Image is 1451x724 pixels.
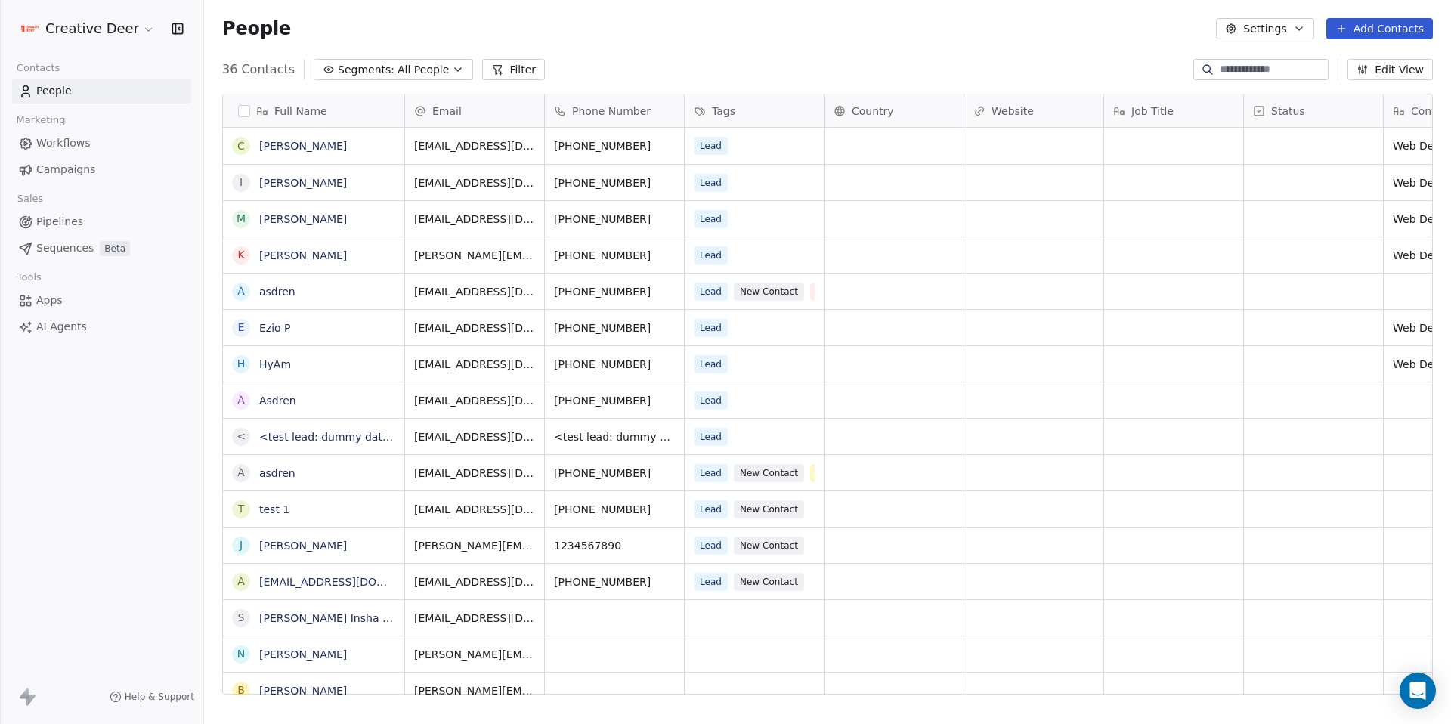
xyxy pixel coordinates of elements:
div: B [237,682,245,698]
span: [EMAIL_ADDRESS][DOMAIN_NAME] [414,429,535,444]
span: Lead [694,391,728,410]
span: Lead [694,246,728,265]
a: [PERSON_NAME] Insha [PERSON_NAME] [259,612,470,624]
div: Tags [685,94,824,127]
span: Marketing [10,109,72,131]
span: [EMAIL_ADDRESS][DOMAIN_NAME] [414,175,535,190]
span: VIP [810,464,837,482]
span: Creative Deer [45,19,139,39]
a: [EMAIL_ADDRESS][DOMAIN_NAME] [259,576,444,588]
div: E [238,320,245,336]
a: [PERSON_NAME] [259,685,347,697]
span: Email [432,104,462,119]
span: [PHONE_NUMBER] [554,212,675,227]
span: [EMAIL_ADDRESS][DOMAIN_NAME] [414,502,535,517]
span: [PHONE_NUMBER] [554,175,675,190]
span: [PERSON_NAME][EMAIL_ADDRESS][PERSON_NAME][DOMAIN_NAME] [414,538,535,553]
div: < [237,429,246,444]
span: AI Agents [36,319,87,335]
a: SequencesBeta [12,236,191,261]
span: [PERSON_NAME][EMAIL_ADDRESS][PERSON_NAME][DOMAIN_NAME] [414,647,535,662]
span: [EMAIL_ADDRESS][DOMAIN_NAME] [414,212,535,227]
span: [PHONE_NUMBER] [554,357,675,372]
a: Campaigns [12,157,191,182]
div: Full Name [223,94,404,127]
span: People [222,17,291,40]
div: Job Title [1104,94,1243,127]
button: Creative Deer [18,16,158,42]
span: Lead [694,355,728,373]
a: [PERSON_NAME] [259,177,347,189]
span: [PERSON_NAME][EMAIL_ADDRESS][DOMAIN_NAME] [414,248,535,263]
span: Lead [694,573,728,591]
span: [EMAIL_ADDRESS][DOMAIN_NAME] [414,357,535,372]
span: Pipelines [36,214,83,230]
span: Tags [712,104,735,119]
div: K [237,247,244,263]
div: C [237,138,245,154]
span: [PHONE_NUMBER] [554,574,675,589]
span: Contacts [10,57,67,79]
a: Apps [12,288,191,313]
a: Help & Support [110,691,194,703]
span: Lead [694,500,728,518]
span: Help & Support [125,691,194,703]
div: a [237,283,245,299]
span: New Contact [734,537,804,555]
span: Lead [694,428,728,446]
span: [PHONE_NUMBER] [554,138,675,153]
span: [PHONE_NUMBER] [554,284,675,299]
span: Lead [694,210,728,228]
span: Lead [694,537,728,555]
span: Website [992,104,1034,119]
span: [EMAIL_ADDRESS][DOMAIN_NAME] [414,611,535,626]
div: Open Intercom Messenger [1400,673,1436,709]
span: [EMAIL_ADDRESS][DOMAIN_NAME] [414,393,535,408]
span: Full Name [274,104,327,119]
div: Phone Number [545,94,684,127]
a: AI Agents [12,314,191,339]
span: Segments: [338,62,394,78]
a: asdren [259,467,295,479]
a: [PERSON_NAME] [259,648,347,661]
div: grid [223,128,405,695]
span: All People [398,62,449,78]
a: [PERSON_NAME] [259,249,347,261]
a: Workflows [12,131,191,156]
span: Beta [100,241,130,256]
a: Ezio P [259,322,291,334]
div: J [240,537,243,553]
div: Country [825,94,964,127]
a: asdren [259,286,295,298]
span: [EMAIL_ADDRESS][DOMAIN_NAME] [414,284,535,299]
span: [EMAIL_ADDRESS][DOMAIN_NAME] [414,138,535,153]
span: Phone Number [572,104,651,119]
div: a [237,574,245,589]
a: Pipelines [12,209,191,234]
span: Job Title [1131,104,1174,119]
span: [PHONE_NUMBER] [554,502,675,517]
span: [PHONE_NUMBER] [554,320,675,336]
span: Lead [694,174,728,192]
span: Workflows [36,135,91,151]
div: M [237,211,246,227]
a: People [12,79,191,104]
button: Filter [482,59,545,80]
span: New Contact [734,500,804,518]
div: A [237,392,245,408]
span: Lead [694,137,728,155]
div: S [238,610,245,626]
span: [PHONE_NUMBER] [554,466,675,481]
span: New Contact [734,464,804,482]
span: Campaigns [36,162,95,178]
a: HyAm [259,358,291,370]
span: New Contact [734,573,804,591]
span: People [36,83,72,99]
div: H [237,356,246,372]
span: 36 Contacts [222,60,295,79]
a: test 1 [259,503,289,515]
span: [PHONE_NUMBER] [554,248,675,263]
span: <test lead: dummy data for phone_number> [554,429,675,444]
span: Status [1271,104,1305,119]
button: Settings [1216,18,1313,39]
